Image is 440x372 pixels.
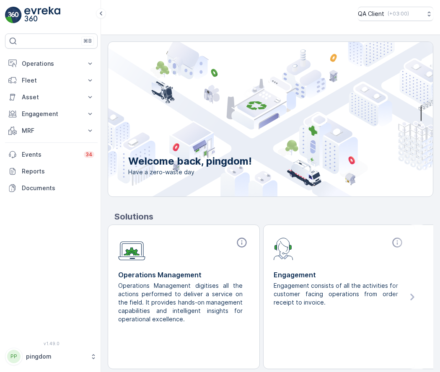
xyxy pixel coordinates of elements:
[22,110,81,118] p: Engagement
[5,146,98,163] a: Events34
[114,210,433,223] p: Solutions
[5,55,98,72] button: Operations
[22,167,94,176] p: Reports
[128,155,252,168] p: Welcome back, pingdom!
[22,93,81,101] p: Asset
[5,7,22,23] img: logo
[85,151,93,158] p: 34
[7,350,21,363] div: PP
[274,270,405,280] p: Engagement
[388,10,409,17] p: ( +03:00 )
[83,38,92,44] p: ⌘B
[22,59,81,68] p: Operations
[22,184,94,192] p: Documents
[22,150,79,159] p: Events
[118,282,243,323] p: Operations Management digitises all the actions performed to deliver a service on the field. It p...
[22,76,81,85] p: Fleet
[274,282,398,307] p: Engagement consists of all the activities for customer facing operations from order receipt to in...
[5,163,98,180] a: Reports
[5,72,98,89] button: Fleet
[358,7,433,21] button: QA Client(+03:00)
[274,237,293,260] img: module-icon
[128,168,252,176] span: Have a zero-waste day
[22,127,81,135] p: MRF
[5,106,98,122] button: Engagement
[5,89,98,106] button: Asset
[5,180,98,196] a: Documents
[5,348,98,365] button: PPpingdom
[358,10,384,18] p: QA Client
[118,270,249,280] p: Operations Management
[5,122,98,139] button: MRF
[5,341,98,346] span: v 1.49.0
[118,237,145,261] img: module-icon
[24,7,60,23] img: logo_light-DOdMpM7g.png
[70,42,433,196] img: city illustration
[26,352,86,361] p: pingdom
